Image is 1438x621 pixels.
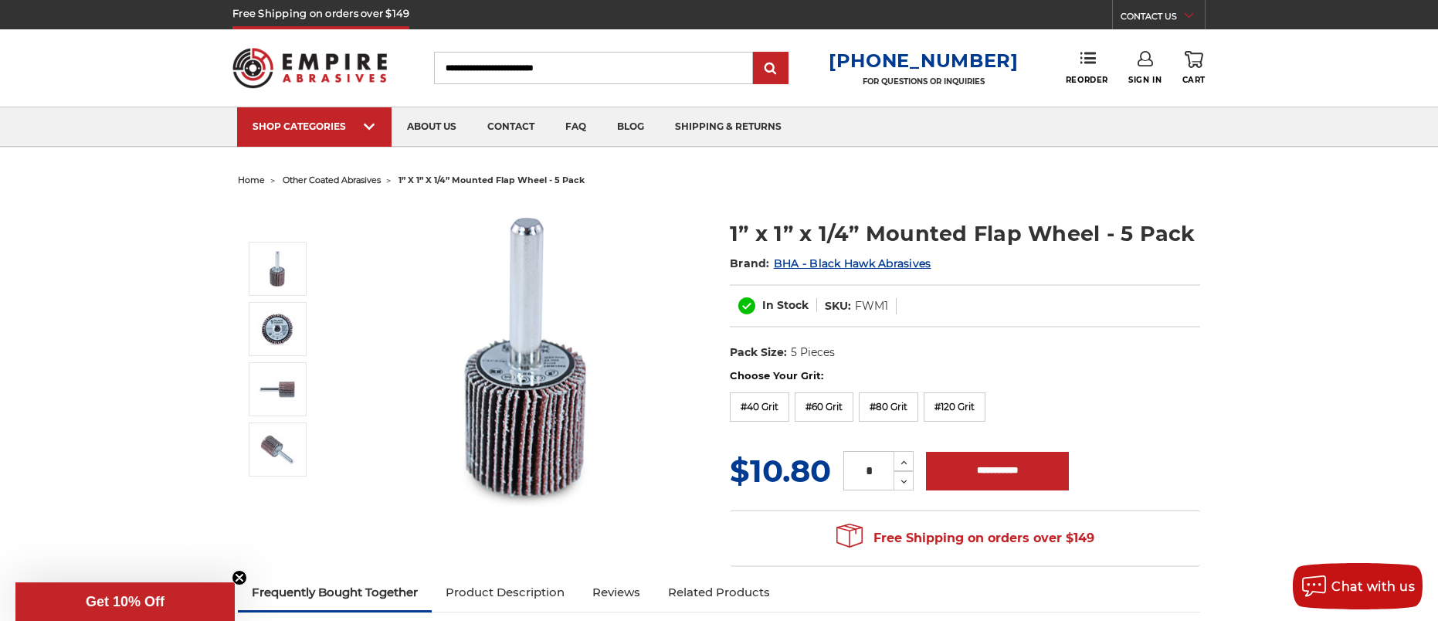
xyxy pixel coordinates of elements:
[730,219,1200,249] h1: 1” x 1” x 1/4” Mounted Flap Wheel - 5 Pack
[258,370,297,409] img: 1” x 1” x 1/4” Mounted Flap Wheel - 5 Pack
[432,575,578,609] a: Product Description
[283,175,381,185] a: other coated abrasives
[578,575,654,609] a: Reviews
[730,368,1200,384] label: Choose Your Grit:
[829,49,1019,72] a: [PHONE_NUMBER]
[730,452,831,490] span: $10.80
[660,107,797,147] a: shipping & returns
[855,298,888,314] dd: FWM1
[86,594,164,609] span: Get 10% Off
[238,175,265,185] a: home
[472,107,550,147] a: contact
[253,120,376,132] div: SHOP CATEGORIES
[730,256,770,270] span: Brand:
[392,107,472,147] a: about us
[755,53,786,84] input: Submit
[602,107,660,147] a: blog
[829,76,1019,87] p: FOR QUESTIONS OR INQUIRIES
[1066,51,1108,84] a: Reorder
[232,38,387,98] img: Empire Abrasives
[550,107,602,147] a: faq
[1182,51,1206,85] a: Cart
[1182,75,1206,85] span: Cart
[774,256,931,270] a: BHA - Black Hawk Abrasives
[1128,75,1162,85] span: Sign In
[654,575,784,609] a: Related Products
[1293,563,1423,609] button: Chat with us
[258,310,297,348] img: 1” x 1” x 1/4” Mounted Flap Wheel - 5 Pack
[258,249,297,288] img: 1” x 1” x 1/4” Mounted Flap Wheel - 5 Pack
[1331,579,1415,594] span: Chat with us
[825,298,851,314] dt: SKU:
[238,575,432,609] a: Frequently Bought Together
[836,523,1094,554] span: Free Shipping on orders over $149
[791,344,835,361] dd: 5 Pieces
[15,582,235,621] div: Get 10% OffClose teaser
[371,202,680,511] img: 1” x 1” x 1/4” Mounted Flap Wheel - 5 Pack
[1121,8,1205,29] a: CONTACT US
[762,298,809,312] span: In Stock
[258,430,297,469] img: 1” x 1” x 1/4” Mounted Flap Wheel - 5 Pack
[399,175,585,185] span: 1” x 1” x 1/4” mounted flap wheel - 5 pack
[1066,75,1108,85] span: Reorder
[730,344,787,361] dt: Pack Size:
[232,570,247,585] button: Close teaser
